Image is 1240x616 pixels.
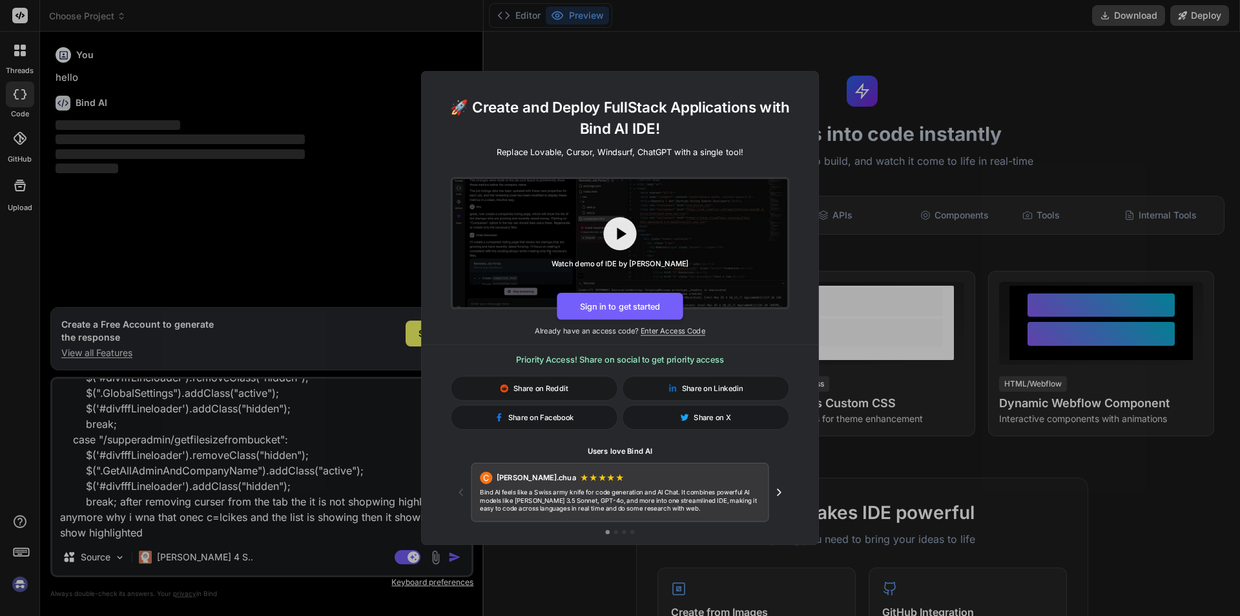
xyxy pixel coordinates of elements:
p: Replace Lovable, Cursor, Windsurf, ChatGPT with a single tool! [497,146,743,158]
span: ★ [606,472,615,484]
h3: Priority Access! Share on social to get priority access [451,354,790,366]
button: Go to testimonial 1 [606,530,610,534]
span: ★ [580,472,589,484]
span: Share on Linkedin [682,383,743,394]
div: C [480,472,492,484]
span: Share on Facebook [508,412,574,423]
button: Go to testimonial 2 [614,530,617,534]
button: Next testimonial [769,482,789,503]
h1: Users love Bind AI [451,447,790,457]
p: Already have an access code? [422,326,818,336]
h1: 🚀 Create and Deploy FullStack Applications with Bind AI IDE! [438,96,801,140]
span: Enter Access Code [641,326,705,335]
div: Watch demo of IDE by [PERSON_NAME] [552,259,689,269]
button: Go to testimonial 3 [622,530,626,534]
span: Share on X [694,412,731,423]
span: Share on Reddit [513,383,568,394]
button: Previous testimonial [451,482,471,503]
span: [PERSON_NAME].chua [497,473,576,483]
span: ★ [598,472,607,484]
p: Bind AI feels like a Swiss army knife for code generation and AI Chat. It combines powerful AI mo... [480,488,760,513]
button: Go to testimonial 4 [630,530,634,534]
span: ★ [615,472,625,484]
span: ★ [589,472,598,484]
button: Sign in to get started [557,293,683,320]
